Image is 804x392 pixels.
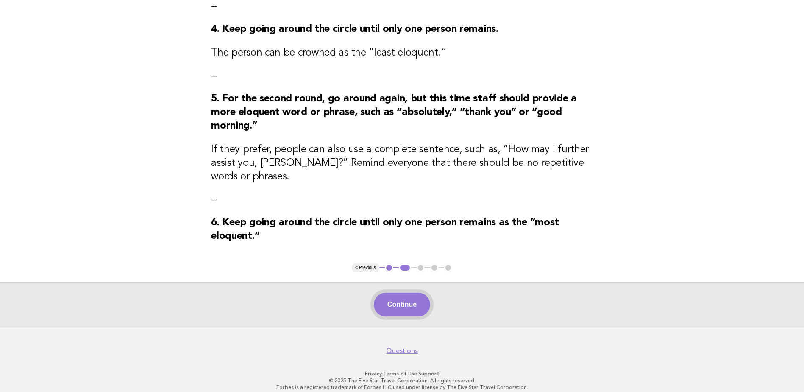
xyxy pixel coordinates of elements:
[211,194,593,206] p: --
[383,371,417,377] a: Terms of Use
[385,263,393,272] button: 1
[211,70,593,82] p: --
[143,384,662,391] p: Forbes is a registered trademark of Forbes LLC used under license by The Five Star Travel Corpora...
[211,94,577,131] strong: 5. For the second round, go around again, but this time staff should provide a more eloquent word...
[211,143,593,184] h3: If they prefer, people can also use a complete sentence, such as, “How may I further assist you, ...
[211,46,593,60] h3: The person can be crowned as the “least eloquent.”
[352,263,379,272] button: < Previous
[374,293,430,316] button: Continue
[418,371,439,377] a: Support
[399,263,411,272] button: 2
[143,377,662,384] p: © 2025 The Five Star Travel Corporation. All rights reserved.
[386,347,418,355] a: Questions
[143,370,662,377] p: · ·
[211,24,498,34] strong: 4. Keep going around the circle until only one person remains.
[365,371,382,377] a: Privacy
[211,0,593,12] p: --
[211,218,559,241] strong: 6. Keep going around the circle until only one person remains as the “most eloquent.”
